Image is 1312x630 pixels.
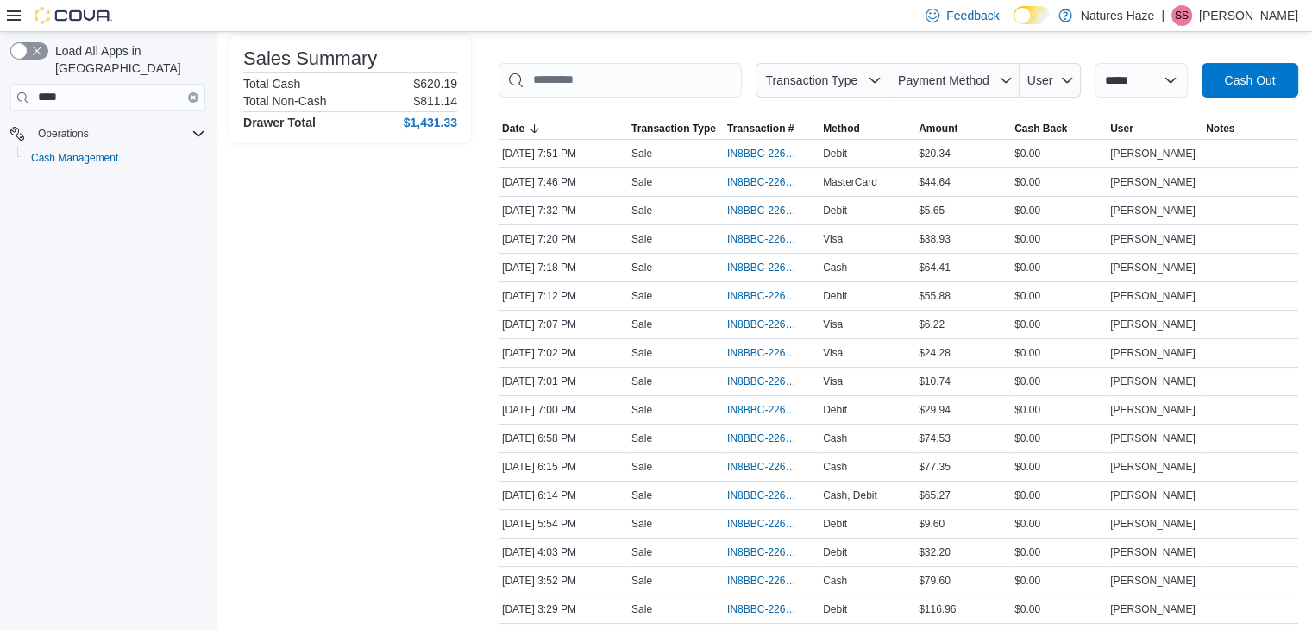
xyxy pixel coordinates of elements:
[631,545,652,559] p: Sale
[727,545,799,559] span: IN8BBC-226890
[1011,257,1107,278] div: $0.00
[823,289,847,303] span: Debit
[24,148,205,168] span: Cash Management
[1110,318,1196,331] span: [PERSON_NAME]
[1011,229,1107,249] div: $0.00
[819,118,915,139] button: Method
[756,63,888,98] button: Transaction Type
[919,261,951,274] span: $64.41
[823,346,843,360] span: Visa
[1110,175,1196,189] span: [PERSON_NAME]
[1011,457,1107,477] div: $0.00
[823,460,847,474] span: Cash
[727,513,816,534] button: IN8BBC-226910
[915,118,1011,139] button: Amount
[823,147,847,161] span: Debit
[727,428,816,449] button: IN8BBC-226918
[727,343,816,363] button: IN8BBC-226921
[48,42,205,77] span: Load All Apps in [GEOGRAPHIC_DATA]
[946,7,999,24] span: Feedback
[631,432,652,445] p: Sale
[499,257,628,278] div: [DATE] 7:18 PM
[1011,485,1107,506] div: $0.00
[823,403,847,417] span: Debit
[727,232,799,246] span: IN8BBC-226925
[499,570,628,591] div: [DATE] 3:52 PM
[1011,314,1107,335] div: $0.00
[888,63,1020,98] button: Payment Method
[499,200,628,221] div: [DATE] 7:32 PM
[823,517,847,531] span: Debit
[919,318,945,331] span: $6.22
[1081,5,1155,26] p: Natures Haze
[727,432,799,445] span: IN8BBC-226918
[1011,118,1107,139] button: Cash Back
[1011,542,1107,563] div: $0.00
[243,94,327,108] h6: Total Non-Cash
[727,574,799,588] span: IN8BBC-226886
[919,175,951,189] span: $44.64
[727,204,799,217] span: IN8BBC-226926
[823,122,860,135] span: Method
[1110,574,1196,588] span: [PERSON_NAME]
[1110,375,1196,388] span: [PERSON_NAME]
[1110,545,1196,559] span: [PERSON_NAME]
[1110,289,1196,303] span: [PERSON_NAME]
[1107,118,1202,139] button: User
[727,143,816,164] button: IN8BBC-226928
[919,517,945,531] span: $9.60
[243,77,300,91] h6: Total Cash
[1011,599,1107,620] div: $0.00
[1161,5,1164,26] p: |
[727,172,816,192] button: IN8BBC-226927
[727,229,816,249] button: IN8BBC-226925
[1110,602,1196,616] span: [PERSON_NAME]
[631,375,652,388] p: Sale
[727,460,799,474] span: IN8BBC-226913
[823,232,843,246] span: Visa
[631,232,652,246] p: Sale
[1027,73,1053,87] span: User
[919,545,951,559] span: $32.20
[823,175,877,189] span: MasterCard
[1202,118,1298,139] button: Notes
[727,488,799,502] span: IN8BBC-226912
[243,48,377,69] h3: Sales Summary
[823,432,847,445] span: Cash
[1224,72,1275,89] span: Cash Out
[727,122,794,135] span: Transaction #
[499,599,628,620] div: [DATE] 3:29 PM
[1206,122,1234,135] span: Notes
[727,346,799,360] span: IN8BBC-226921
[727,175,799,189] span: IN8BBC-226927
[502,122,524,135] span: Date
[1110,460,1196,474] span: [PERSON_NAME]
[823,488,877,502] span: Cash, Debit
[1011,343,1107,363] div: $0.00
[823,375,843,388] span: Visa
[919,403,951,417] span: $29.94
[1110,403,1196,417] span: [PERSON_NAME]
[919,460,951,474] span: $77.35
[898,73,989,87] span: Payment Method
[1011,513,1107,534] div: $0.00
[3,122,212,146] button: Operations
[1110,488,1196,502] span: [PERSON_NAME]
[31,123,96,144] button: Operations
[631,261,652,274] p: Sale
[1014,122,1067,135] span: Cash Back
[1011,570,1107,591] div: $0.00
[1011,200,1107,221] div: $0.00
[727,314,816,335] button: IN8BBC-226922
[1011,371,1107,392] div: $0.00
[727,286,816,306] button: IN8BBC-226923
[919,602,956,616] span: $116.96
[1011,286,1107,306] div: $0.00
[243,116,316,129] h4: Drawer Total
[631,204,652,217] p: Sale
[727,602,799,616] span: IN8BBC-226882
[1110,204,1196,217] span: [PERSON_NAME]
[404,116,457,129] h4: $1,431.33
[499,118,628,139] button: Date
[631,175,652,189] p: Sale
